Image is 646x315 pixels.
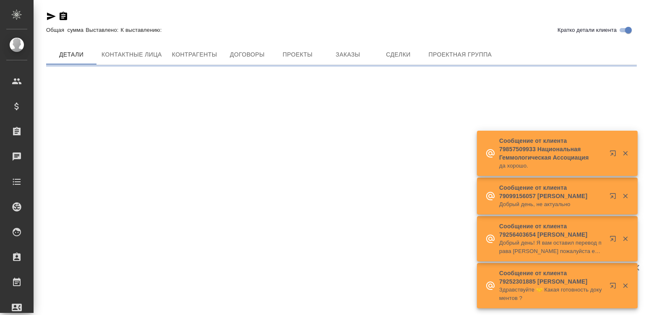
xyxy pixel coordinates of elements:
p: Здравствуйте 🤝 Какая готовность документов ? [499,286,604,302]
button: Открыть в новой вкладке [604,145,625,165]
p: Добрый день! Я вам оставил перевод права [PERSON_NAME] пожалуйста ещё не готова? [499,239,604,256]
p: Сообщение от клиента 79099156057 [PERSON_NAME] [499,183,604,200]
span: Проектная группа [428,49,492,60]
span: Контактные лица [102,49,162,60]
p: Сообщение от клиента 79857509933 Национальная Геммологическая Ассоциация [499,137,604,162]
button: Закрыть [617,282,634,289]
span: Проекты [277,49,318,60]
span: Заказы [328,49,368,60]
button: Закрыть [617,192,634,200]
button: Скопировать ссылку для ЯМессенджера [46,11,56,21]
button: Закрыть [617,150,634,157]
p: К выставлению: [121,27,164,33]
span: Детали [51,49,91,60]
button: Закрыть [617,235,634,243]
span: Сделки [378,49,418,60]
p: Сообщение от клиента 79252301885 [PERSON_NAME] [499,269,604,286]
button: Открыть в новой вкладке [604,230,625,250]
p: Общая сумма [46,27,86,33]
button: Открыть в новой вкладке [604,277,625,297]
p: Выставлено: [86,27,120,33]
p: Сообщение от клиента 79256403654 [PERSON_NAME] [499,222,604,239]
span: Кратко детали клиента [557,26,617,34]
p: Добрый день, не актуально [499,200,604,209]
p: да хорошо. [499,162,604,170]
span: Договоры [227,49,267,60]
span: Контрагенты [172,49,217,60]
button: Скопировать ссылку [58,11,68,21]
button: Открыть в новой вкладке [604,188,625,208]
